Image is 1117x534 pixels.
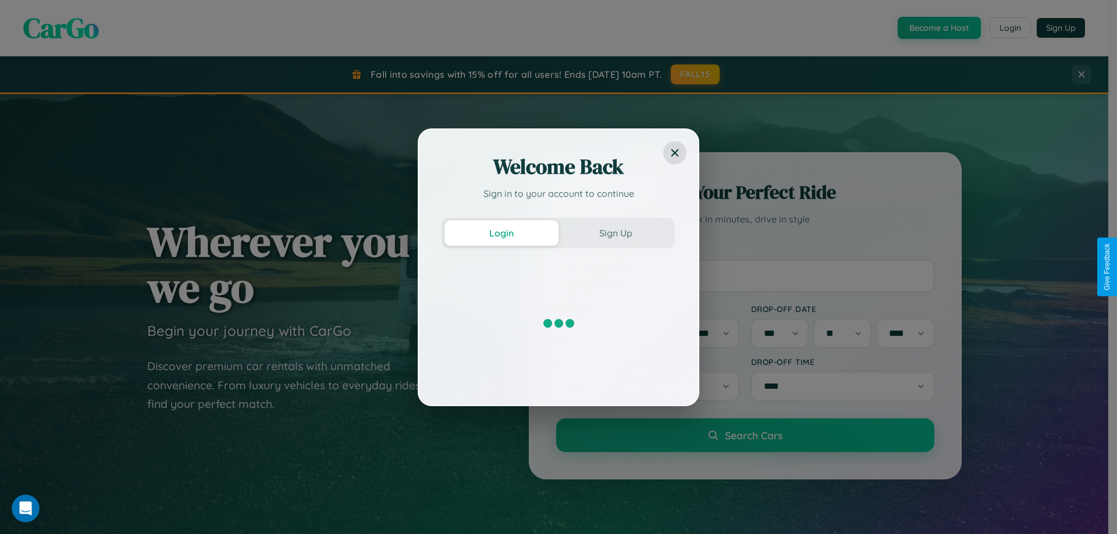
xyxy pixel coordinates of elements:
iframe: Intercom live chat [12,494,40,522]
button: Login [444,220,558,246]
div: Give Feedback [1103,243,1111,291]
h2: Welcome Back [442,153,675,181]
button: Sign Up [558,220,673,246]
p: Sign in to your account to continue [442,187,675,200]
